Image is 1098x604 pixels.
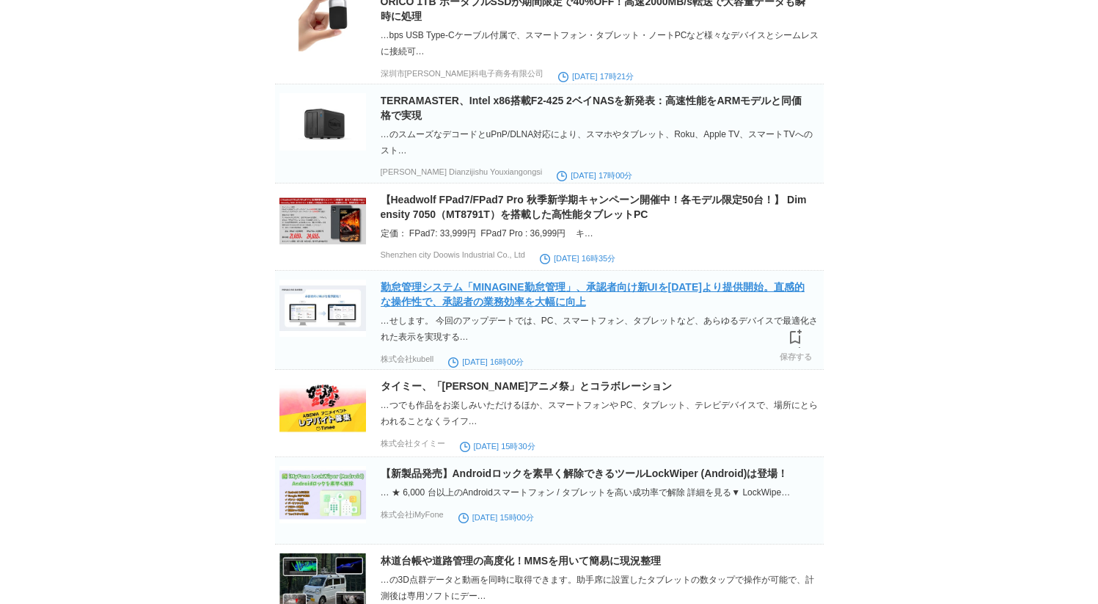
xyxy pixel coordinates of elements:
div: …のスムーズなデコードとuPnP/DLNA対応により、スマホやタブレット、Roku、Apple TV、スマートTVへのスト… [381,126,821,159]
a: 保存する [780,325,812,362]
img: 127469-66-c3f6f7bbb2fcd1e21ccb2d70ae153c76-800x450.jpg [279,466,366,523]
time: [DATE] 16時00分 [448,357,524,366]
p: 株式会社iMyFone [381,509,444,520]
time: [DATE] 15時30分 [460,442,535,451]
p: 株式会社kubell [381,354,434,365]
div: 定価： FPad7: 33,999円 FPad7 Pro : 36,999円 キ… [381,225,821,241]
p: Shenzhen city Doowis Industrial Co., Ltd [381,250,526,259]
a: 勤怠管理システム「MINAGINE勤怠管理」、承認者向け新UIを[DATE]より提供開始。直感的な操作性で、承認者の業務効率を大幅に向上 [381,281,805,308]
time: [DATE] 17時00分 [557,171,632,180]
p: 株式会社タイミー [381,438,445,449]
a: タイミー、「[PERSON_NAME]アニメ祭」とコラボレーション [381,380,672,392]
time: [DATE] 15時00分 [458,513,534,522]
div: …つでも作品をお楽しみいただけるほか、スマートフォンや PC、タブレット、テレビデバイスで、場所にとらわれることなくライフ… [381,397,821,429]
div: …の3D点群データと動画を同時に取得できます。助手席に設置したタブレットの数タップで操作が可能で、計測後は専用ソフトにデー… [381,572,821,604]
a: TERRAMASTER、Intel x86搭載F2-425 2ベイNASを新発表：高速性能をARMモデルと同価格で実現 [381,95,802,121]
img: 126467-104-05ca1dca79091f8df745d247029f29f7-1266x679.png [279,192,366,250]
a: 【新製品発売】Androidロックを素早く解除できるツールLockWiper (Android)は登場！ [381,467,788,479]
time: [DATE] 17時21分 [558,72,634,81]
a: 【Headwolf FPad7/FPad7 Pro 秋季新学期キャンペーン開催中！各モデル限定50台！】 Dimensity 7050（MT8791T）を搭載した高性能タブレットPC [381,194,807,220]
img: 133530-50-9bb4f2dc0063270759dc79221a45206d-2700x1385.jpg [279,93,366,150]
img: 36375-377-28a5cf9e20bc6a9706cec42a0746b633-1369x770.jpg [279,379,366,436]
div: …せします。 今回のアップデートでは、PC、スマートフォン、タブレットなど、あらゆるデバイスで最適化された表示を実現する… [381,313,821,345]
p: 深圳市[PERSON_NAME]科电子商务有限公司 [381,68,543,79]
time: [DATE] 16時35分 [540,254,615,263]
img: 13602-316-78aa058e21688621a5fcdeb29d35531c-1920x1008.jpg [279,280,366,337]
div: …bps USB Type-Cケーブル付属で、スマートフォン・タブレット・ノートPCなど様々なデバイスとシームレスに接続可… [381,27,821,59]
p: [PERSON_NAME] Dianzijishu Youxiangongsi [381,167,543,176]
div: … ★ 6,000 台以上のAndroidスマートフォン / タブレットを高い成功率で解除 詳細を見る▼ LockWipe… [381,484,821,501]
a: 林道台帳や道路管理の高度化！MMSを用いて簡易に現況整理 [381,555,662,567]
